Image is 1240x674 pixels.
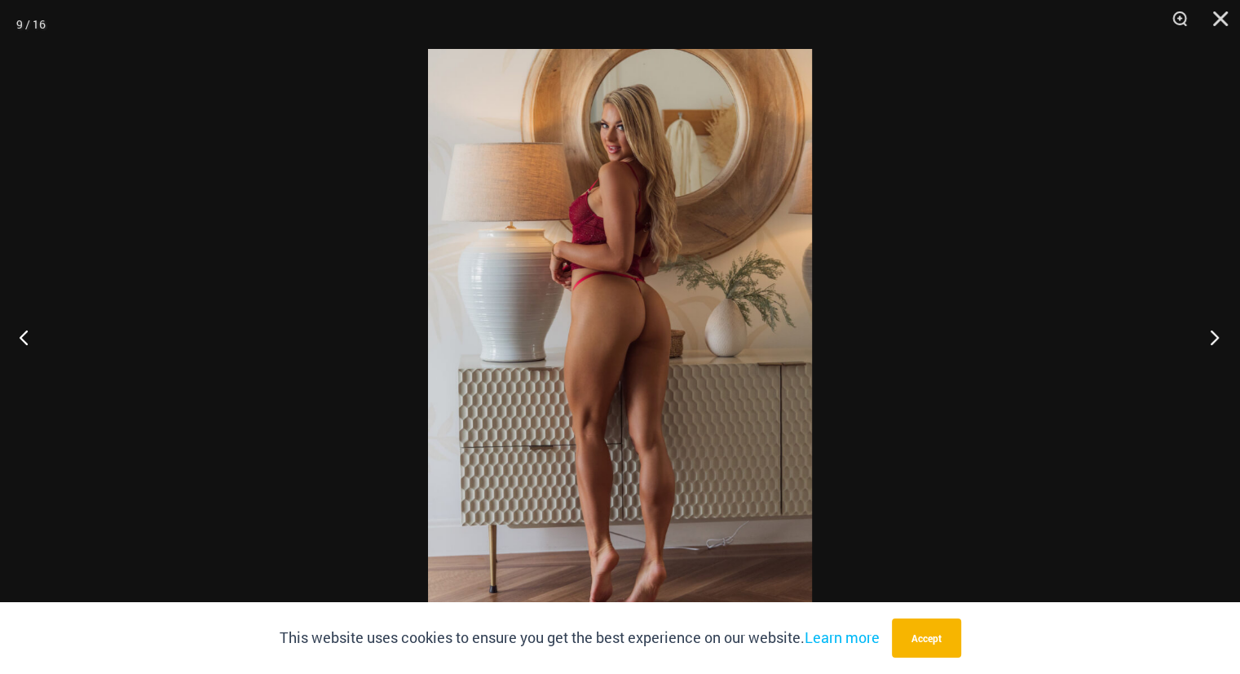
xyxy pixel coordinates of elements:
a: Learn more [805,627,880,647]
button: Next [1179,296,1240,378]
p: This website uses cookies to ensure you get the best experience on our website. [280,626,880,650]
button: Accept [892,619,961,658]
img: Guilty Pleasures Red 1260 Slip 689 Micro 02 [428,49,812,625]
div: 9 / 16 [16,12,46,37]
